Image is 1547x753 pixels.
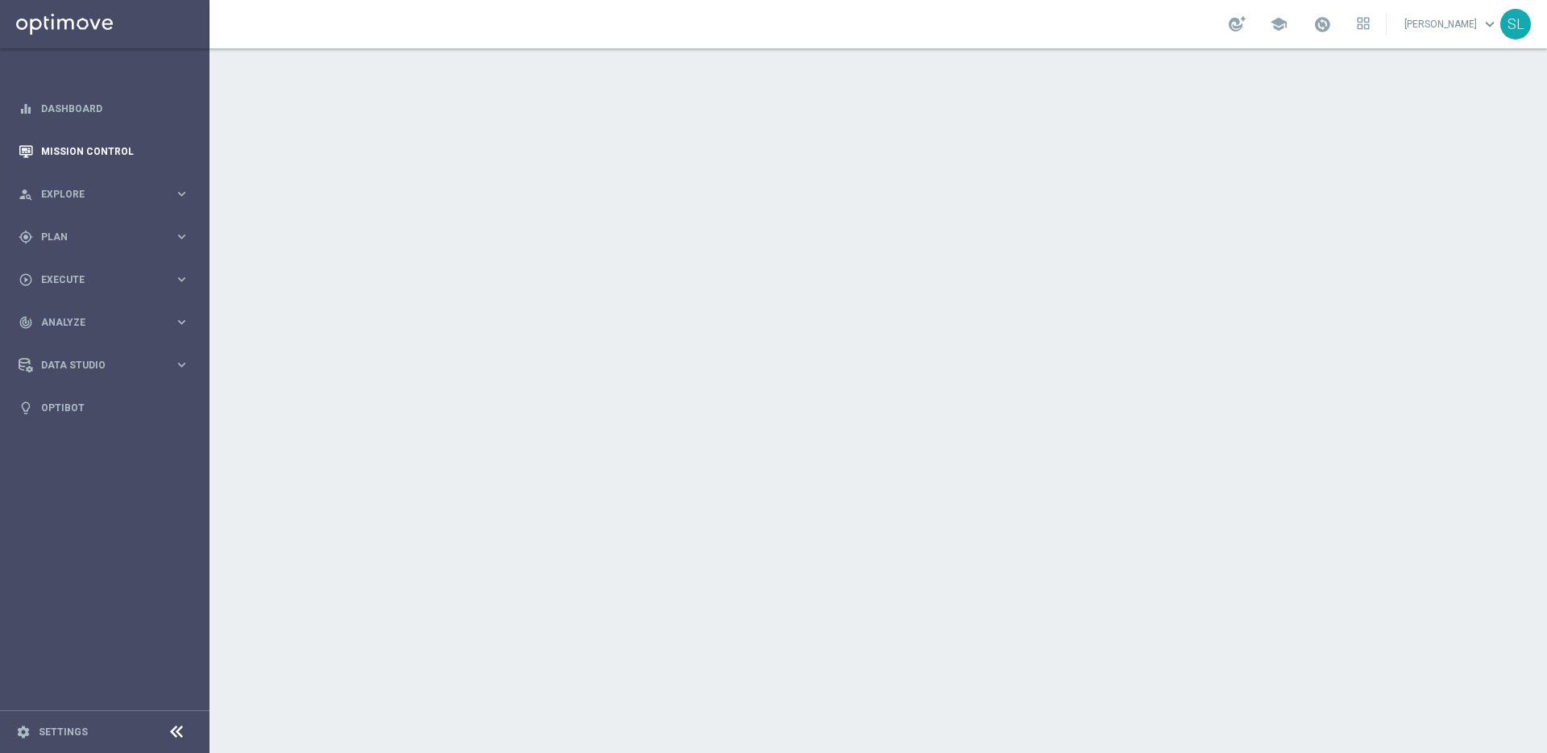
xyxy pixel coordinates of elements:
[41,189,174,199] span: Explore
[1270,15,1288,33] span: school
[41,386,189,429] a: Optibot
[18,316,190,329] button: track_changes Analyze keyboard_arrow_right
[19,272,174,287] div: Execute
[174,357,189,372] i: keyboard_arrow_right
[19,401,33,415] i: lightbulb
[41,87,189,130] a: Dashboard
[18,401,190,414] button: lightbulb Optibot
[19,130,189,173] div: Mission Control
[18,188,190,201] button: person_search Explore keyboard_arrow_right
[19,272,33,287] i: play_circle_outline
[19,315,33,330] i: track_changes
[18,273,190,286] button: play_circle_outline Execute keyboard_arrow_right
[19,230,33,244] i: gps_fixed
[18,145,190,158] button: Mission Control
[19,386,189,429] div: Optibot
[16,725,31,739] i: settings
[19,187,33,202] i: person_search
[174,186,189,202] i: keyboard_arrow_right
[18,102,190,115] button: equalizer Dashboard
[18,231,190,243] button: gps_fixed Plan keyboard_arrow_right
[1481,15,1499,33] span: keyboard_arrow_down
[1403,12,1500,36] a: [PERSON_NAME]keyboard_arrow_down
[19,187,174,202] div: Explore
[1500,9,1531,40] div: SL
[174,272,189,287] i: keyboard_arrow_right
[19,102,33,116] i: equalizer
[41,275,174,285] span: Execute
[18,359,190,372] button: Data Studio keyboard_arrow_right
[39,727,88,737] a: Settings
[174,229,189,244] i: keyboard_arrow_right
[174,314,189,330] i: keyboard_arrow_right
[19,315,174,330] div: Analyze
[19,230,174,244] div: Plan
[19,358,174,372] div: Data Studio
[41,130,189,173] a: Mission Control
[41,318,174,327] span: Analyze
[41,232,174,242] span: Plan
[19,87,189,130] div: Dashboard
[41,360,174,370] span: Data Studio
